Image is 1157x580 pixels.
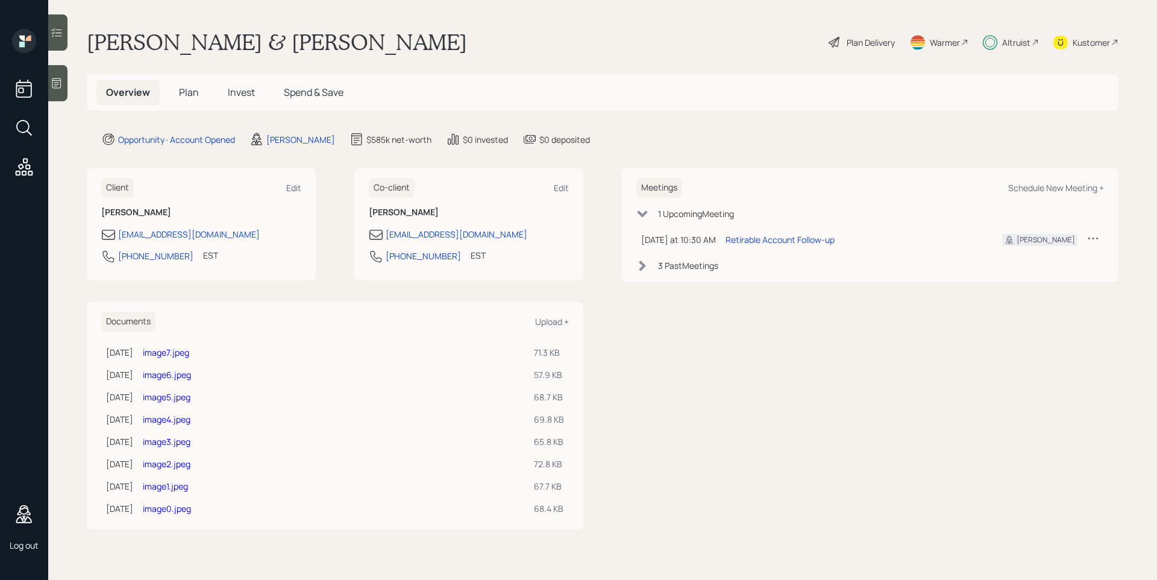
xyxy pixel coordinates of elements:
a: image5.jpeg [143,391,190,403]
span: Invest [228,86,255,99]
h1: [PERSON_NAME] & [PERSON_NAME] [87,29,467,55]
h6: Client [101,178,134,198]
a: image2.jpeg [143,458,190,470]
div: Kustomer [1073,36,1110,49]
div: Warmer [930,36,960,49]
div: [PHONE_NUMBER] [386,250,461,262]
div: Log out [10,540,39,551]
div: Edit [286,182,301,194]
span: Overview [106,86,150,99]
div: 3 Past Meeting s [658,259,718,272]
div: 72.8 KB [534,458,564,470]
div: Schedule New Meeting + [1008,182,1104,194]
div: $0 deposited [539,133,590,146]
a: image4.jpeg [143,414,190,425]
div: [DATE] at 10:30 AM [641,233,716,246]
div: [PHONE_NUMBER] [118,250,193,262]
div: 68.4 KB [534,502,564,515]
div: $0 invested [463,133,508,146]
div: 69.8 KB [534,413,564,426]
div: [DATE] [106,480,133,493]
h6: [PERSON_NAME] [369,207,569,218]
div: [PERSON_NAME] [266,133,335,146]
div: EST [471,249,486,262]
h6: [PERSON_NAME] [101,207,301,218]
h6: Meetings [636,178,682,198]
div: 67.7 KB [534,480,564,493]
div: Retirable Account Follow-up [726,233,835,246]
h6: Co-client [369,178,415,198]
a: image7.jpeg [143,347,189,358]
div: $585k net-worth [366,133,431,146]
a: image6.jpeg [143,369,191,380]
div: [PERSON_NAME] [1017,235,1075,245]
span: Plan [179,86,199,99]
div: [DATE] [106,502,133,515]
div: [DATE] [106,368,133,381]
div: 71.3 KB [534,346,564,359]
div: [DATE] [106,391,133,403]
div: Altruist [1002,36,1030,49]
div: Plan Delivery [847,36,895,49]
div: [DATE] [106,458,133,470]
div: 1 Upcoming Meeting [658,207,734,220]
div: [EMAIL_ADDRESS][DOMAIN_NAME] [386,228,527,241]
a: image0.jpeg [143,503,191,514]
div: 68.7 KB [534,391,564,403]
div: 57.9 KB [534,368,564,381]
div: Opportunity · Account Opened [118,133,235,146]
div: [DATE] [106,435,133,448]
div: Upload + [535,316,569,327]
a: image1.jpeg [143,481,188,492]
div: [EMAIL_ADDRESS][DOMAIN_NAME] [118,228,260,241]
div: Edit [554,182,569,194]
h6: Documents [101,312,155,332]
a: image3.jpeg [143,436,190,447]
div: EST [203,249,218,262]
span: Spend & Save [284,86,343,99]
div: 65.8 KB [534,435,564,448]
div: [DATE] [106,346,133,359]
div: [DATE] [106,413,133,426]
